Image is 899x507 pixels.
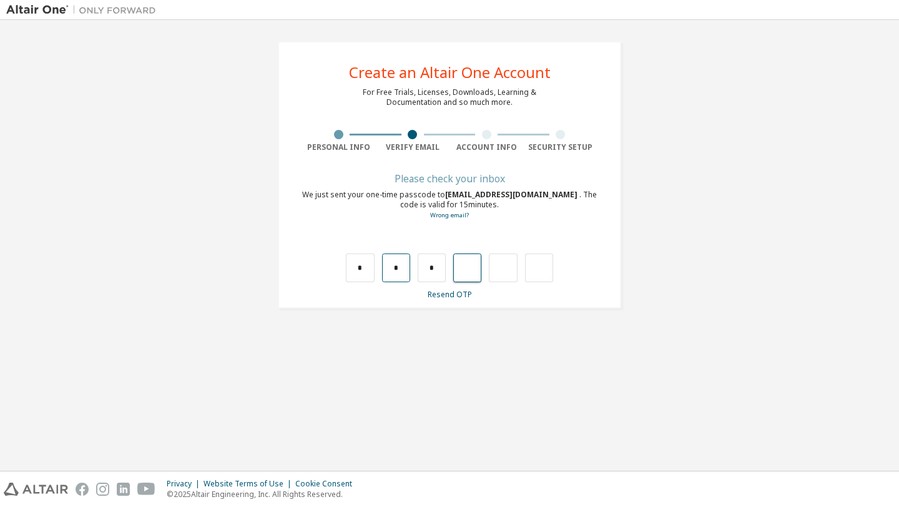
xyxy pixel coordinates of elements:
div: Please check your inbox [302,175,597,182]
div: For Free Trials, Licenses, Downloads, Learning & Documentation and so much more. [363,87,536,107]
div: Privacy [167,479,204,489]
span: [EMAIL_ADDRESS][DOMAIN_NAME] [445,189,579,200]
div: Cookie Consent [295,479,360,489]
img: youtube.svg [137,483,155,496]
img: Altair One [6,4,162,16]
div: Security Setup [524,142,598,152]
div: Account Info [449,142,524,152]
a: Go back to the registration form [430,211,469,219]
p: © 2025 Altair Engineering, Inc. All Rights Reserved. [167,489,360,500]
img: altair_logo.svg [4,483,68,496]
div: Verify Email [376,142,450,152]
a: Resend OTP [428,289,472,300]
img: facebook.svg [76,483,89,496]
div: We just sent your one-time passcode to . The code is valid for 15 minutes. [302,190,597,220]
div: Personal Info [302,142,376,152]
img: linkedin.svg [117,483,130,496]
div: Create an Altair One Account [349,65,551,80]
div: Website Terms of Use [204,479,295,489]
img: instagram.svg [96,483,109,496]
